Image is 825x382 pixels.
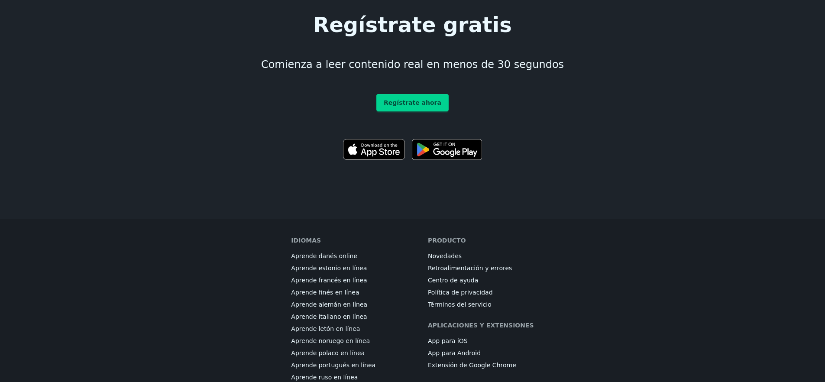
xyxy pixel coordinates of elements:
a: Regístrate ahora [376,94,449,111]
a: Centro de ayuda [428,276,478,285]
a: Aprende alemán en línea [291,300,367,309]
a: Aprende letón en línea [291,324,360,333]
a: Aprende noruego en línea [291,337,370,345]
a: Novedades [428,252,462,260]
h6: Aplicaciones y extensiones [428,321,534,330]
a: Extensión de Google Chrome [428,361,516,369]
a: App para Android [428,349,481,357]
h1: Regístrate gratis [313,14,512,35]
img: Download on the App Store [343,139,405,160]
h6: Idiomas [291,236,321,245]
a: Política de privacidad [428,288,493,297]
a: Retroalimentación y errores [428,264,512,272]
a: Aprende francés en línea [291,276,367,285]
h6: Producto [428,236,466,245]
a: Términos del servicio [428,300,492,309]
img: Get it on Google Play [412,139,482,160]
a: Aprende ruso en línea [291,373,358,382]
a: Aprende italiano en línea [291,312,367,321]
a: App para iOS [428,337,468,345]
a: Aprende finés en línea [291,288,359,297]
a: Aprende estonio en línea [291,264,367,272]
a: Aprende portugués en línea [291,361,375,369]
a: Aprende danés online [291,252,357,260]
a: Aprende polaco en línea [291,349,365,357]
h3: Comienza a leer contenido real en menos de 30 segundos [261,58,564,71]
